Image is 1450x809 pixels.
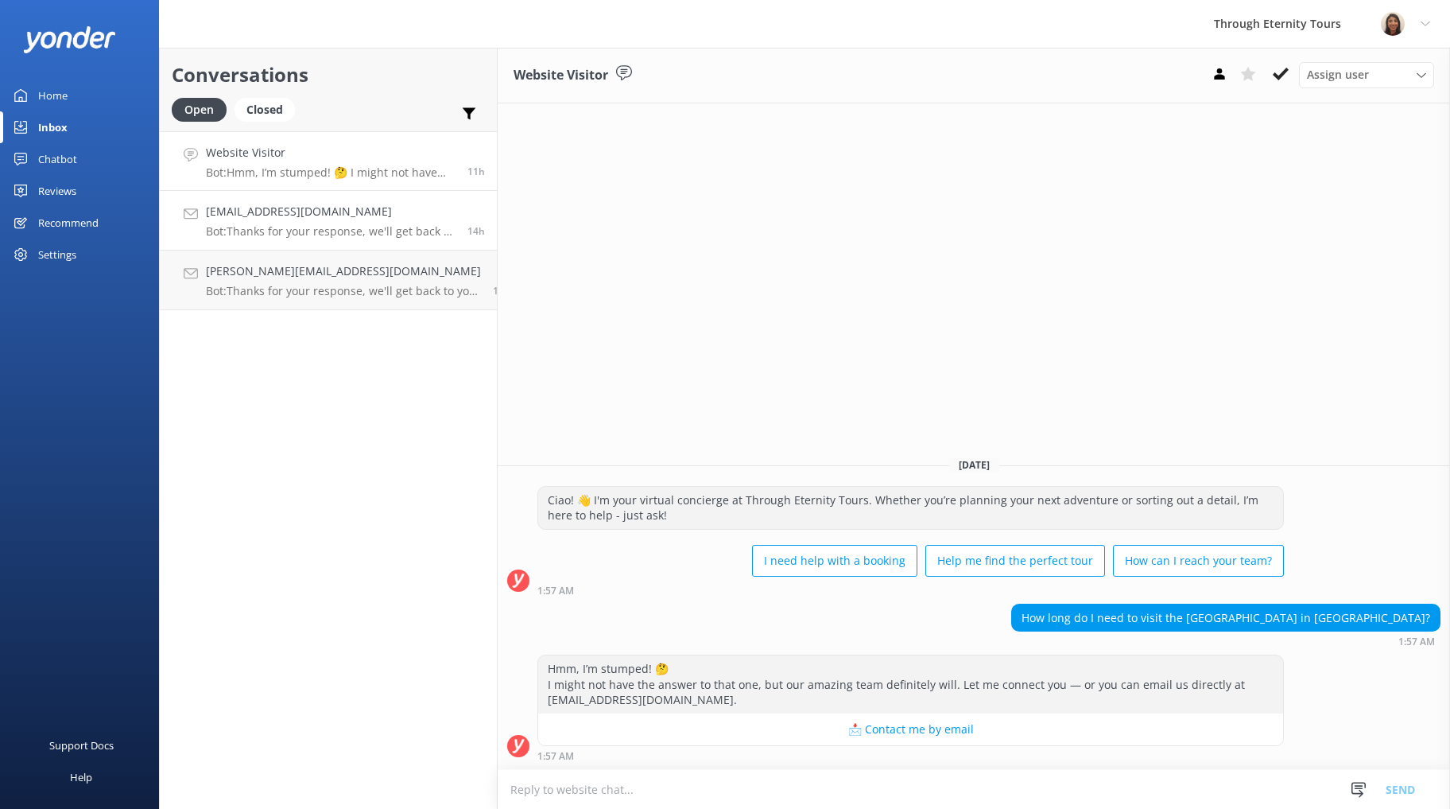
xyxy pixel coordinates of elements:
[172,60,485,90] h2: Conversations
[172,100,235,118] a: Open
[752,545,917,577] button: I need help with a booking
[206,203,456,220] h4: [EMAIL_ADDRESS][DOMAIN_NAME]
[70,761,92,793] div: Help
[235,100,303,118] a: Closed
[1113,545,1284,577] button: How can I reach your team?
[160,191,497,251] a: [EMAIL_ADDRESS][DOMAIN_NAME]Bot:Thanks for your response, we'll get back to you as soon as we can...
[537,585,1284,596] div: 01:57am 18-Aug-2025 (UTC +02:00) Europe/Amsterdam
[206,224,456,239] p: Bot: Thanks for your response, we'll get back to you as soon as we can during opening hours.
[538,655,1283,714] div: Hmm, I’m stumped! 🤔 I might not have the answer to that one, but our amazing team definitely will...
[1011,636,1440,647] div: 01:57am 18-Aug-2025 (UTC +02:00) Europe/Amsterdam
[38,207,99,239] div: Recommend
[1381,12,1405,36] img: 725-1755267273.png
[160,131,497,191] a: Website VisitorBot:Hmm, I’m stumped! 🤔 I might not have the answer to that one, but our amazing t...
[49,729,114,761] div: Support Docs
[38,175,76,207] div: Reviews
[537,586,574,596] strong: 1:57 AM
[467,224,485,238] span: 11:43pm 17-Aug-2025 (UTC +02:00) Europe/Amsterdam
[514,65,608,86] h3: Website Visitor
[538,487,1283,529] div: Ciao! 👋 I'm your virtual concierge at Through Eternity Tours. Whether you’re planning your next a...
[172,98,227,122] div: Open
[235,98,295,122] div: Closed
[38,80,68,111] div: Home
[206,284,481,298] p: Bot: Thanks for your response, we'll get back to you as soon as we can during opening hours.
[38,143,77,175] div: Chatbot
[1012,605,1440,632] div: How long do I need to visit the [GEOGRAPHIC_DATA] in [GEOGRAPHIC_DATA]?
[925,545,1105,577] button: Help me find the perfect tour
[206,144,456,161] h4: Website Visitor
[538,714,1283,745] button: 📩 Contact me by email
[206,165,456,180] p: Bot: Hmm, I’m stumped! 🤔 I might not have the answer to that one, but our amazing team definitely...
[467,165,485,178] span: 01:57am 18-Aug-2025 (UTC +02:00) Europe/Amsterdam
[493,284,510,298] span: 10:04pm 17-Aug-2025 (UTC +02:00) Europe/Amsterdam
[949,458,999,472] span: [DATE]
[38,239,76,270] div: Settings
[38,111,68,143] div: Inbox
[537,752,574,761] strong: 1:57 AM
[537,750,1284,761] div: 01:57am 18-Aug-2025 (UTC +02:00) Europe/Amsterdam
[1299,62,1434,88] div: Assign User
[160,251,497,310] a: [PERSON_NAME][EMAIL_ADDRESS][DOMAIN_NAME]Bot:Thanks for your response, we'll get back to you as s...
[24,26,115,53] img: yonder-white-logo.png
[1398,637,1435,647] strong: 1:57 AM
[1307,66,1369,84] span: Assign user
[206,263,481,280] h4: [PERSON_NAME][EMAIL_ADDRESS][DOMAIN_NAME]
